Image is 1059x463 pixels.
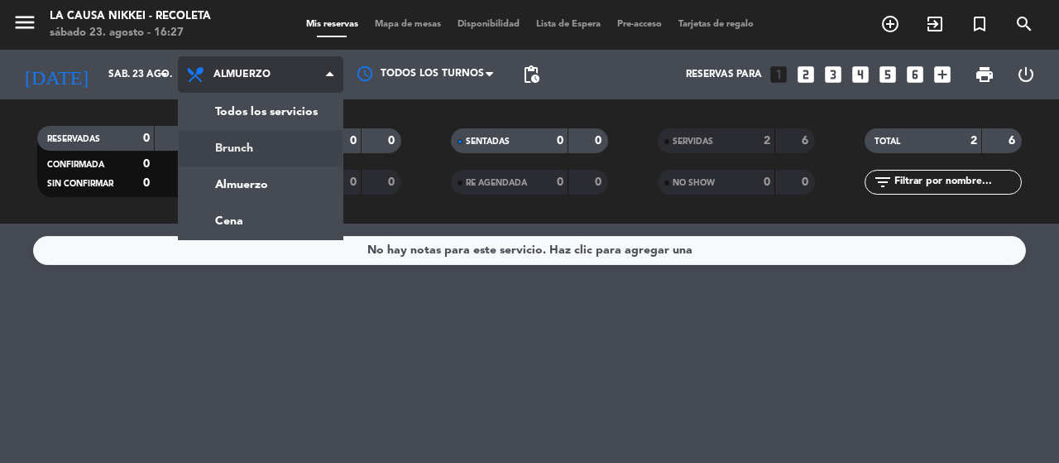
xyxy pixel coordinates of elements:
[595,176,605,188] strong: 0
[466,179,527,187] span: RE AGENDADA
[673,179,715,187] span: NO SHOW
[802,135,812,147] strong: 6
[764,135,770,147] strong: 2
[904,64,926,85] i: looks_6
[143,177,150,189] strong: 0
[179,94,343,130] a: Todos los servicios
[350,135,357,147] strong: 0
[298,20,367,29] span: Mis reservas
[50,25,211,41] div: sábado 23. agosto - 16:27
[768,64,789,85] i: looks_one
[47,161,104,169] span: CONFIRMADA
[875,137,900,146] span: TOTAL
[213,69,271,80] span: Almuerzo
[12,10,37,35] i: menu
[521,65,541,84] span: pending_actions
[822,64,844,85] i: looks_3
[47,135,100,143] span: RESERVADAS
[367,20,449,29] span: Mapa de mesas
[557,135,563,147] strong: 0
[557,176,563,188] strong: 0
[528,20,609,29] span: Lista de Espera
[466,137,510,146] span: SENTADAS
[143,158,150,170] strong: 0
[143,133,150,144] strong: 0
[970,14,990,34] i: turned_in_not
[893,173,1021,191] input: Filtrar por nombre...
[932,64,953,85] i: add_box
[970,135,977,147] strong: 2
[873,172,893,192] i: filter_list
[686,69,762,80] span: Reservas para
[50,8,211,25] div: La Causa Nikkei - Recoleta
[673,137,713,146] span: SERVIDAS
[670,20,762,29] span: Tarjetas de regalo
[925,14,945,34] i: exit_to_app
[449,20,528,29] span: Disponibilidad
[388,135,398,147] strong: 0
[12,56,100,93] i: [DATE]
[802,176,812,188] strong: 0
[764,176,770,188] strong: 0
[154,65,174,84] i: arrow_drop_down
[179,130,343,166] a: Brunch
[1009,135,1018,147] strong: 6
[609,20,670,29] span: Pre-acceso
[47,180,113,188] span: SIN CONFIRMAR
[877,64,898,85] i: looks_5
[1005,50,1047,99] div: LOG OUT
[179,166,343,203] a: Almuerzo
[1016,65,1036,84] i: power_settings_new
[595,135,605,147] strong: 0
[367,241,692,260] div: No hay notas para este servicio. Haz clic para agregar una
[975,65,994,84] span: print
[850,64,871,85] i: looks_4
[880,14,900,34] i: add_circle_outline
[1014,14,1034,34] i: search
[388,176,398,188] strong: 0
[795,64,817,85] i: looks_two
[179,203,343,239] a: Cena
[12,10,37,41] button: menu
[350,176,357,188] strong: 0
